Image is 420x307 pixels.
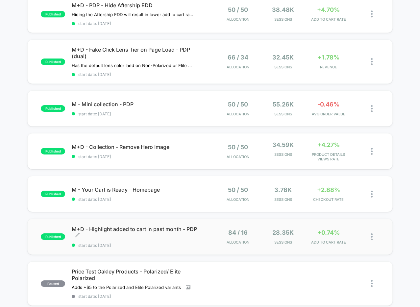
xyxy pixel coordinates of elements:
span: published [41,191,65,197]
img: close [371,233,373,240]
span: Sessions [262,197,304,202]
span: paused [41,280,65,287]
span: start date: [DATE] [72,243,210,248]
span: Allocation [227,17,249,22]
span: 3.78k [274,186,292,193]
span: PRODUCT DETAILS VIEWS RATE [308,152,350,161]
span: +1.78% [318,54,339,61]
span: Hiding the Aftership EDD will result in lower add to cart rate and conversion rate [72,12,194,17]
span: start date: [DATE] [72,154,210,159]
span: start date: [DATE] [72,21,210,26]
span: 84 / 16 [228,229,248,236]
span: 55.26k [273,101,294,108]
span: Sessions [262,152,304,157]
span: 50 / 50 [228,144,248,151]
span: 34.59k [272,141,294,148]
span: +0.74% [317,229,340,236]
span: M - Your Cart is Ready - Homepage [72,186,210,193]
span: ADD TO CART RATE [308,17,350,22]
span: CHECKOUT RATE [308,197,350,202]
span: M+D - Fake Click Lens Tier on Page Load - PDP (dual) [72,46,210,59]
span: published [41,11,65,17]
img: close [371,191,373,198]
img: close [371,105,373,112]
span: 66 / 34 [228,54,248,61]
span: AVG ORDER VALUE [308,112,350,116]
img: close [371,280,373,287]
span: Sessions [262,65,304,69]
span: published [41,148,65,154]
span: M+D - Highlight added to cart in past month - PDP [72,226,210,239]
span: Allocation [227,154,249,159]
img: close [371,58,373,65]
span: Sessions [262,240,304,245]
span: +2.88% [317,186,340,193]
span: published [41,105,65,112]
span: +4.70% [317,6,340,13]
span: -0.46% [317,101,339,108]
span: Sessions [262,17,304,22]
span: 50 / 50 [228,101,248,108]
span: M+D - PDP - Hide Aftership EDD [72,2,210,9]
img: close [371,11,373,17]
span: published [41,233,65,240]
span: M - Mini collection - PDP [72,101,210,107]
span: Adds +$5 to the Polarized and Elite Polarized variants [72,285,181,290]
span: Sessions [262,112,304,116]
span: ADD TO CART RATE [308,240,350,245]
span: start date: [DATE] [72,197,210,202]
span: Has the default lens color land on Non-Polarized or Elite Polarized to see if that performs bette... [72,63,194,68]
span: +4.27% [317,141,340,148]
span: start date: [DATE] [72,111,210,116]
span: published [41,59,65,65]
span: Allocation [227,197,249,202]
span: 50 / 50 [228,6,248,13]
span: M+D - Collection - Remove Hero Image [72,144,210,150]
span: 32.45k [272,54,294,61]
img: close [371,148,373,155]
span: Price Test Oakley Products - Polarized/ Elite Polarized [72,268,210,281]
span: start date: [DATE] [72,72,210,77]
span: 50 / 50 [228,186,248,193]
span: Allocation [227,112,249,116]
span: start date: [DATE] [72,294,210,299]
span: REVENUE [308,65,350,69]
span: 38.48k [272,6,294,13]
span: 28.35k [272,229,294,236]
span: Allocation [227,240,249,245]
span: Allocation [227,65,249,69]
